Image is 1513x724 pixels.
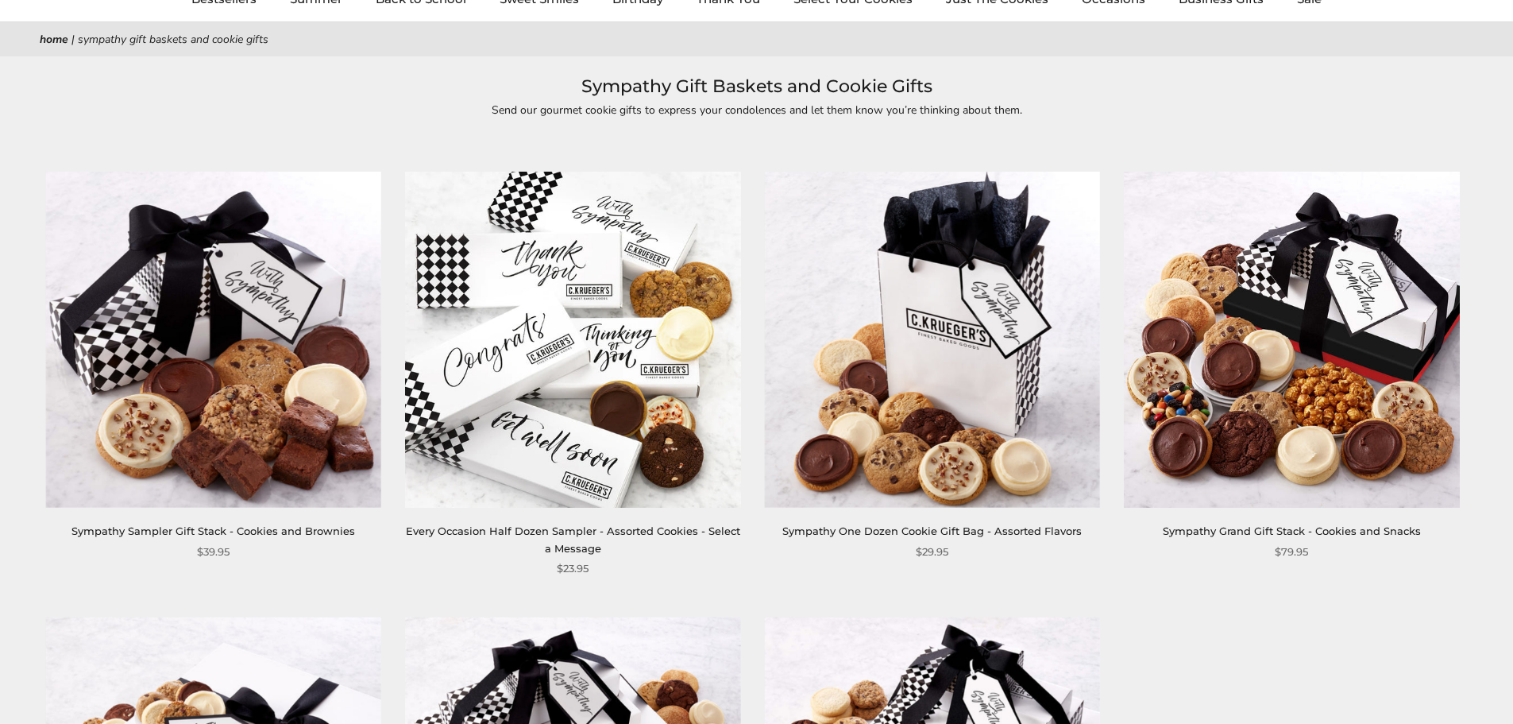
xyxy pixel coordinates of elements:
a: Home [40,32,68,47]
img: Sympathy Grand Gift Stack - Cookies and Snacks [1124,172,1459,507]
nav: breadcrumbs [40,30,1473,48]
span: $79.95 [1275,544,1308,560]
span: | [71,32,75,47]
span: $39.95 [197,544,230,560]
span: $29.95 [916,544,948,560]
a: Sympathy Sampler Gift Stack - Cookies and Brownies [71,525,355,537]
img: Sympathy Sampler Gift Stack - Cookies and Brownies [46,172,381,507]
a: Sympathy One Dozen Cookie Gift Bag - Assorted Flavors [782,525,1082,537]
span: $23.95 [557,560,589,577]
span: Sympathy Gift Baskets and Cookie Gifts [78,32,268,47]
img: Every Occasion Half Dozen Sampler - Assorted Cookies - Select a Message [405,172,740,507]
h1: Sympathy Gift Baskets and Cookie Gifts [64,72,1449,101]
a: Sympathy Grand Gift Stack - Cookies and Snacks [1163,525,1421,537]
a: Every Occasion Half Dozen Sampler - Assorted Cookies - Select a Message [406,525,740,554]
p: Send our gourmet cookie gifts to express your condolences and let them know you’re thinking about... [392,101,1122,119]
img: Sympathy One Dozen Cookie Gift Bag - Assorted Flavors [765,172,1100,507]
